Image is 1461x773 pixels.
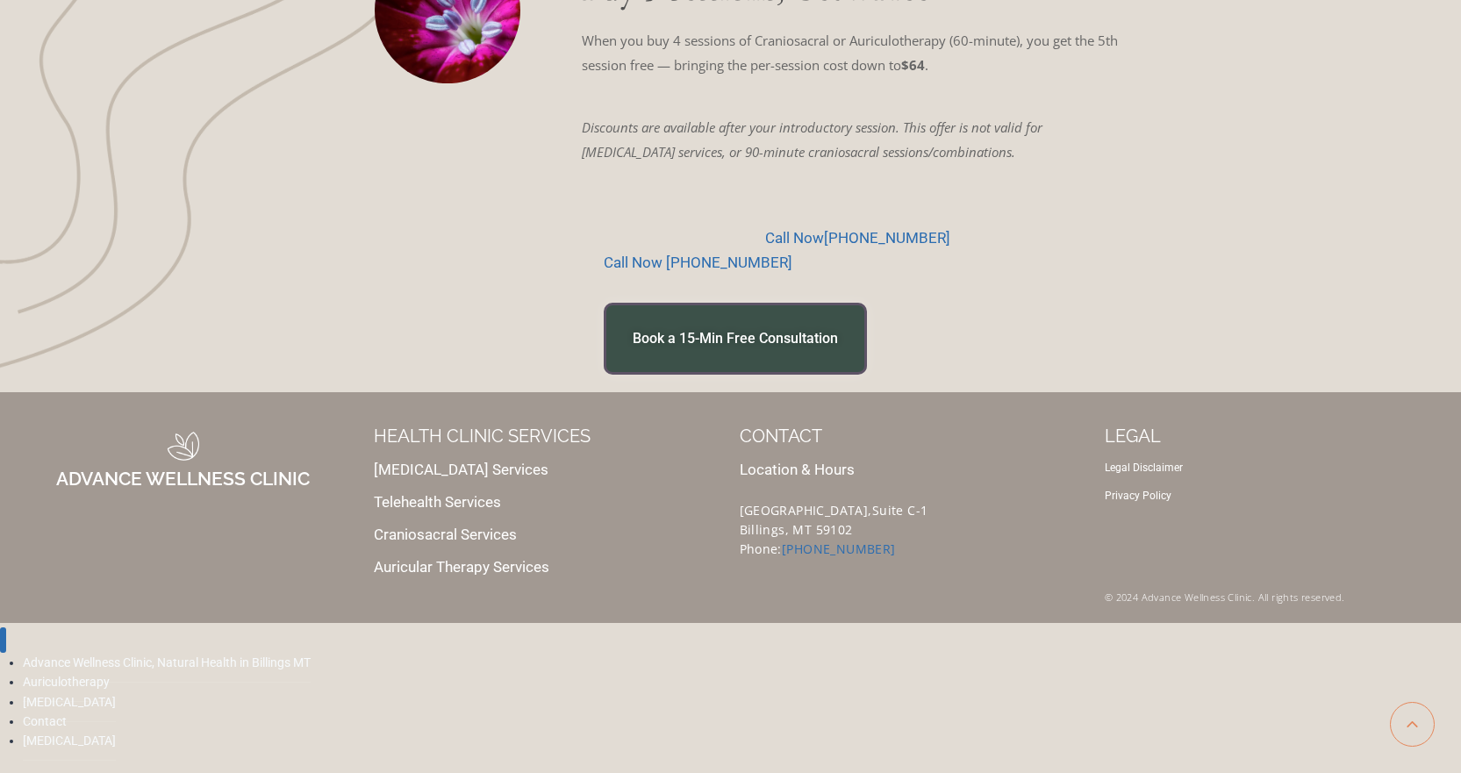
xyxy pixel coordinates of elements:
a: Scroll to top [1390,702,1435,747]
a: Auriculotherapy [23,662,110,702]
a: Location & Hours [740,461,855,478]
p: Phone: [740,546,1087,553]
p: LEGAL [1105,427,1452,445]
a: Auricular Therapy Services [374,558,549,576]
span: Billings, MT 59102 [740,521,853,538]
a: [MEDICAL_DATA] [23,721,116,761]
a: CONTACT [740,426,822,447]
a: Craniosacral Services [374,526,517,543]
span: Suite C-1 [872,502,928,519]
avayaelement: [PHONE_NUMBER] [824,229,950,247]
a: [MEDICAL_DATA] Services [374,461,548,478]
a: HEALTH CLINIC SERVICES [374,426,591,447]
a: Call Now[PHONE_NUMBER] Call Now [PHONE_NUMBER] [604,226,1113,270]
a: Book a 15-Min Free Consultation [604,303,867,375]
a: Advance Wellness Clinic, Natural Health in Billings MT [23,643,311,683]
p: © 2024 Advance Wellness Clinic. All rights reserved. [1105,590,1452,605]
strong: $64 [901,56,925,74]
p: [GEOGRAPHIC_DATA], [740,507,1087,514]
a: ADVANCE WELLNESS CLINIC [56,468,310,490]
a: Contact [23,702,67,741]
a: [MEDICAL_DATA] [23,683,116,722]
span: Call Now [765,226,950,250]
a: [PHONE_NUMBER] [782,540,896,557]
span: Book a 15-Min Free Consultation [633,332,838,346]
a: Telehealth Services [374,493,501,511]
a: Privacy Policy [1105,490,1171,502]
p: When you buy 4 sessions of Craniosacral or Auriculotherapy (60-minute), you get the 5th session f... [582,28,1135,77]
em: Discounts are available after your introductory session. This offer is not valid for [MEDICAL_DAT... [582,118,1042,161]
a: Legal Disclaimer [1105,462,1183,474]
